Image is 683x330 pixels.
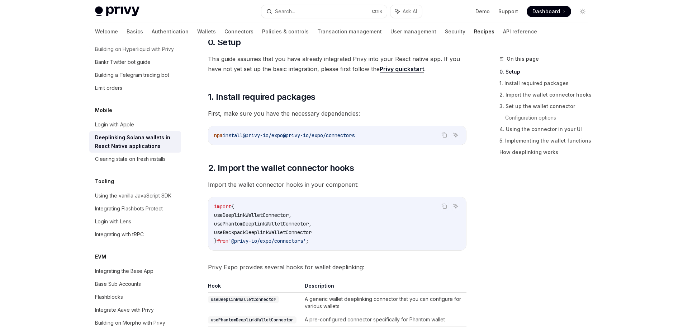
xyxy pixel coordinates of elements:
[95,155,166,163] div: Clearing state on fresh installs
[445,23,465,40] a: Security
[527,6,571,17] a: Dashboard
[89,316,181,329] a: Building on Morpho with Privy
[89,69,181,82] a: Building a Telegram trading bot
[89,131,181,153] a: Deeplinking Solana wallets in React Native applications
[451,130,460,140] button: Ask AI
[223,132,243,139] span: install
[577,6,588,17] button: Toggle dark mode
[214,238,217,244] span: }
[208,282,302,293] th: Hook
[440,130,449,140] button: Copy the contents from the code block
[152,23,189,40] a: Authentication
[498,8,518,15] a: Support
[302,282,466,293] th: Description
[208,54,466,74] span: This guide assumes that you have already integrated Privy into your React native app. If you have...
[262,23,309,40] a: Policies & controls
[499,89,594,101] a: 2. Import the wallet connector hooks
[95,71,169,79] div: Building a Telegram trading bot
[95,230,144,239] div: Integrating with tRPC
[302,313,466,327] td: A pre-configured connector specifically for Phantom wallet
[89,228,181,241] a: Integrating with tRPC
[309,220,312,227] span: ,
[302,293,466,313] td: A generic wallet deeplinking connector that you can configure for various wallets
[95,133,177,150] div: Deeplinking Solana wallets in React Native applications
[390,23,436,40] a: User management
[214,212,289,218] span: useDeeplinkWalletConnector
[89,202,181,215] a: Integrating Flashbots Protect
[89,278,181,291] a: Base Sub Accounts
[95,177,114,186] h5: Tooling
[403,8,417,15] span: Ask AI
[95,204,163,213] div: Integrating Flashbots Protect
[95,106,112,115] h5: Mobile
[499,147,594,158] a: How deeplinking works
[95,23,118,40] a: Welcome
[475,8,490,15] a: Demo
[95,217,131,226] div: Login with Lens
[214,203,231,210] span: import
[89,291,181,303] a: Flashblocks
[474,23,494,40] a: Recipes
[208,108,466,118] span: First, make sure you have the necessary dependencies:
[95,280,141,288] div: Base Sub Accounts
[503,23,537,40] a: API reference
[208,316,297,324] code: usePhantomDeeplinkWalletConnector
[228,238,306,244] span: '@privy-io/expo/connectors'
[89,56,181,69] a: Bankr Twitter bot guide
[208,262,466,272] span: Privy Expo provides several hooks for wallet deeplinking:
[505,112,594,124] a: Configuration options
[208,296,279,303] code: useDeeplinkWalletConnector
[499,124,594,135] a: 4. Using the connector in your UI
[95,319,165,327] div: Building on Morpho with Privy
[89,82,181,94] a: Limit orders
[499,135,594,147] a: 5. Implementing the wallet functions
[275,7,295,16] div: Search...
[95,191,171,200] div: Using the vanilla JavaScript SDK
[197,23,216,40] a: Wallets
[532,8,560,15] span: Dashboard
[95,120,134,129] div: Login with Apple
[89,189,181,202] a: Using the vanilla JavaScript SDK
[306,238,309,244] span: ;
[261,5,387,18] button: Search...CtrlK
[499,78,594,89] a: 1. Install required packages
[127,23,143,40] a: Basics
[217,238,228,244] span: from
[499,66,594,78] a: 0. Setup
[372,9,383,14] span: Ctrl K
[89,215,181,228] a: Login with Lens
[95,58,151,66] div: Bankr Twitter bot guide
[440,201,449,211] button: Copy the contents from the code block
[95,84,122,92] div: Limit orders
[89,118,181,131] a: Login with Apple
[224,23,253,40] a: Connectors
[317,23,382,40] a: Transaction management
[283,132,355,139] span: @privy-io/expo/connectors
[499,101,594,112] a: 3. Set up the wallet connector
[95,293,123,301] div: Flashblocks
[231,203,234,210] span: {
[451,201,460,211] button: Ask AI
[208,180,466,190] span: Import the wallet connector hooks in your component:
[380,65,424,73] a: Privy quickstart
[390,5,422,18] button: Ask AI
[208,37,241,48] span: 0. Setup
[95,6,139,17] img: light logo
[208,91,316,103] span: 1. Install required packages
[507,55,539,63] span: On this page
[89,153,181,166] a: Clearing state on fresh installs
[214,132,223,139] span: npm
[243,132,283,139] span: @privy-io/expo
[89,265,181,278] a: Integrating the Base App
[89,303,181,316] a: Integrate Aave with Privy
[95,306,154,314] div: Integrate Aave with Privy
[289,212,291,218] span: ,
[214,229,312,236] span: useBackpackDeeplinkWalletConnector
[208,162,354,174] span: 2. Import the wallet connector hooks
[95,252,106,261] h5: EVM
[214,220,309,227] span: usePhantomDeeplinkWalletConnector
[95,267,153,275] div: Integrating the Base App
